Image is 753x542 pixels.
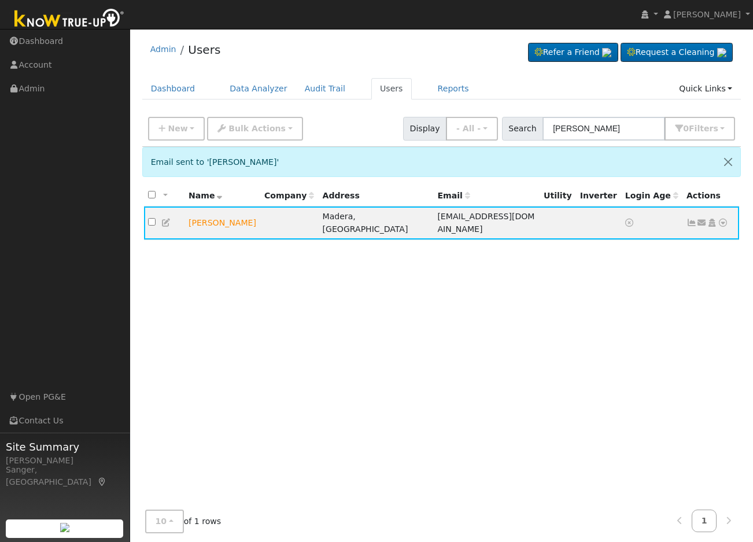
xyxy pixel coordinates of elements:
[221,78,296,99] a: Data Analyzer
[697,217,707,229] a: jeramiah94@gmail.com
[580,190,617,202] div: Inverter
[542,117,665,141] input: Search
[207,117,302,141] button: Bulk Actions
[145,510,222,533] span: of 1 rows
[717,48,726,57] img: retrieve
[670,78,741,99] a: Quick Links
[686,218,697,227] a: Not connected
[665,117,735,141] button: 0Filters
[716,148,740,176] button: Close
[150,45,176,54] a: Admin
[145,510,184,533] button: 10
[528,43,618,62] a: Refer a Friend
[97,477,108,486] a: Map
[429,78,478,99] a: Reports
[689,124,718,133] span: Filter
[602,48,611,57] img: retrieve
[437,212,534,233] span: [EMAIL_ADDRESS][DOMAIN_NAME]
[60,523,69,532] img: retrieve
[446,117,498,141] button: - All -
[544,190,572,202] div: Utility
[189,191,223,200] span: Name
[718,217,728,229] a: Other actions
[6,455,124,467] div: [PERSON_NAME]
[713,124,718,133] span: s
[6,439,124,455] span: Site Summary
[686,190,735,202] div: Actions
[228,124,286,133] span: Bulk Actions
[148,117,205,141] button: New
[502,117,543,141] span: Search
[264,191,314,200] span: Company name
[692,510,717,532] a: 1
[318,207,433,239] td: Madera, [GEOGRAPHIC_DATA]
[6,464,124,488] div: Sanger, [GEOGRAPHIC_DATA]
[323,190,430,202] div: Address
[156,517,167,526] span: 10
[621,43,733,62] a: Request a Cleaning
[437,191,470,200] span: Email
[184,207,260,239] td: Lead
[371,78,412,99] a: Users
[188,43,220,57] a: Users
[161,218,172,227] a: Edit User
[625,218,636,227] a: No login access
[707,218,717,227] a: Login As
[673,10,741,19] span: [PERSON_NAME]
[142,78,204,99] a: Dashboard
[296,78,354,99] a: Audit Trail
[403,117,446,141] span: Display
[168,124,187,133] span: New
[625,191,678,200] span: Days since last login
[151,157,279,167] span: Email sent to '[PERSON_NAME]'
[9,6,130,32] img: Know True-Up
